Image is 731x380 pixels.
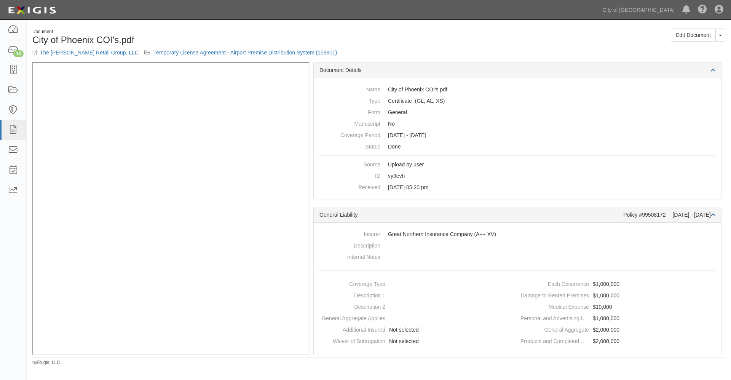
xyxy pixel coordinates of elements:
a: City of [GEOGRAPHIC_DATA] [599,2,678,18]
dd: General Liability Auto Liability Excess/Umbrella Liability [319,95,715,107]
dt: General Aggregate Applies [317,313,385,322]
dt: Description [319,240,380,249]
dd: $1,000,000 [520,290,718,301]
dd: Done [319,141,715,152]
dt: Name [319,84,380,93]
div: Document [32,29,373,35]
dt: Coverage Period [319,129,380,139]
dt: Personal and Advertising Injury [520,313,589,322]
dd: [DATE] 05:20 pm [319,182,715,193]
a: The [PERSON_NAME] Retail Group, LLC [40,49,139,56]
dd: $2,000,000 [520,335,718,347]
dt: Waiver of Subrogation [317,335,385,345]
div: General Liability [319,211,623,219]
dt: Source [319,159,380,168]
dd: General [319,107,715,118]
dd: No [319,118,715,129]
dt: Manuscript [319,118,380,128]
dt: Products and Completed Operations [520,335,589,345]
dd: $10,000 [520,301,718,313]
dd: vy9evh [319,170,715,182]
i: Help Center - Complianz [698,5,707,14]
dd: $1,000,000 [520,313,718,324]
dt: ID [319,170,380,180]
a: Exigis, LLC [37,360,60,365]
div: Policy #99508172 [DATE] - [DATE] [623,211,715,219]
dt: Each Occurrence [520,278,589,288]
dt: Insurer [319,228,380,238]
dt: Internal Notes [319,251,380,261]
dt: Status [319,141,380,150]
dd: $2,000,000 [520,324,718,335]
a: Temporary License Agreement - Airport Premise Distribution System (159801) [153,49,337,56]
dd: City of Phoenix COI's.pdf [319,84,715,95]
dt: Received [319,182,380,191]
dt: General Aggregate [520,324,589,334]
small: by [32,359,60,366]
dt: Type [319,95,380,105]
dd: Not selected [317,324,514,335]
dd: [DATE] - [DATE] [319,129,715,141]
h1: City of Phoenix COI's.pdf [32,35,373,45]
dd: Great Northern Insurance Company (A++ XV) [319,228,715,240]
dt: Description 2 [317,301,385,311]
dt: Damage to Rented Premises [520,290,589,299]
div: Document Details [314,62,721,78]
dt: Medical Expense [520,301,589,311]
dt: Description 1 [317,290,385,299]
div: 14 [13,50,24,57]
dt: Form [319,107,380,116]
dd: $1,000,000 [520,278,718,290]
img: logo-5460c22ac91f19d4615b14bd174203de0afe785f0fc80cf4dbbc73dc1793850b.png [6,3,58,17]
dd: Upload by user [319,159,715,170]
dt: Coverage Type [317,278,385,288]
dt: Additional Insured [317,324,385,334]
a: Edit Document [671,29,716,42]
dd: Not selected [317,335,514,347]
